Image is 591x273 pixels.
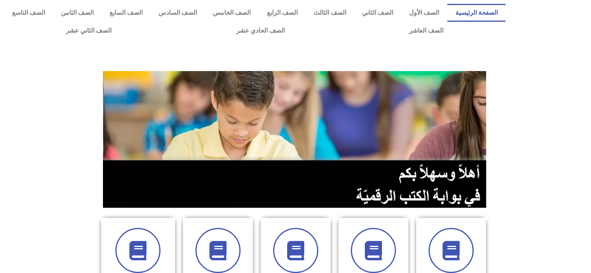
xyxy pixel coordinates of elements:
[174,22,347,40] a: الصف الحادي عشر
[401,4,447,22] a: الصف الأول
[53,4,101,22] a: الصف الثامن
[305,4,354,22] a: الصف الثالث
[347,22,506,40] a: الصف العاشر
[4,22,174,40] a: الصف الثاني عشر
[151,4,205,22] a: الصف السادس
[101,4,150,22] a: الصف السابع
[4,4,53,22] a: الصف التاسع
[205,4,259,22] a: الصف الخامس
[447,4,506,22] a: الصفحة الرئيسية
[259,4,305,22] a: الصف الرابع
[354,4,401,22] a: الصف الثاني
